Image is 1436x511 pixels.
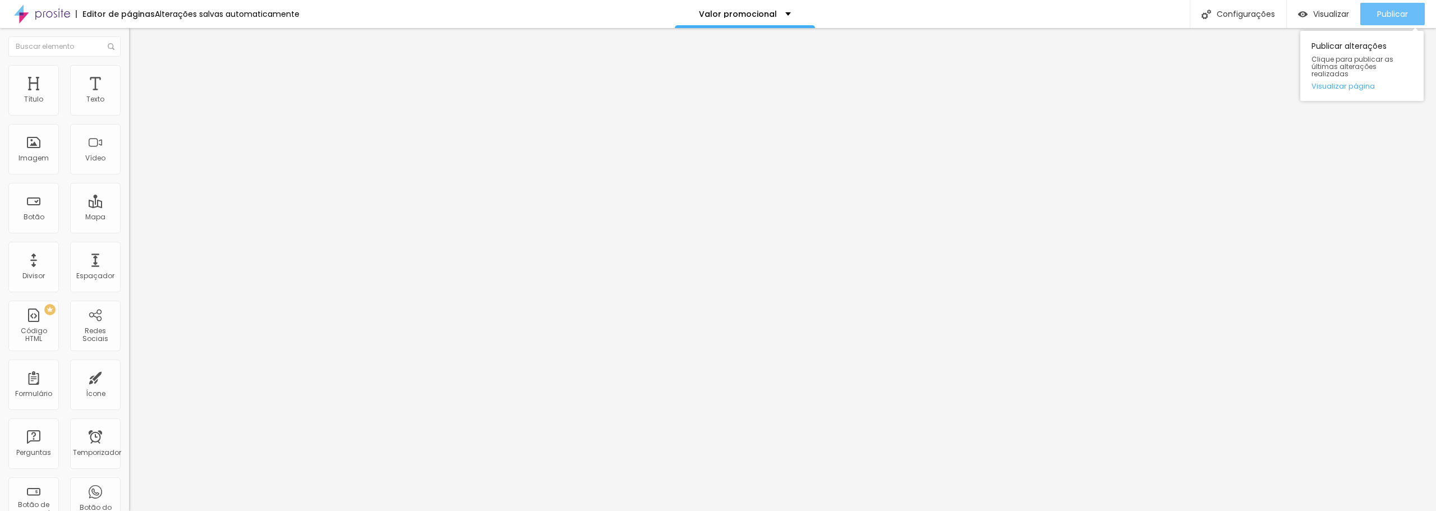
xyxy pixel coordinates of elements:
img: Ícone [1202,10,1211,19]
font: Redes Sociais [82,326,108,343]
font: Configurações [1217,8,1275,20]
font: Ícone [86,389,105,398]
font: Visualizar página [1311,81,1375,91]
font: Valor promocional [699,8,777,20]
font: Vídeo [85,153,105,163]
font: Editor de páginas [82,8,155,20]
font: Alterações salvas automaticamente [155,8,300,20]
iframe: Editor [129,28,1436,511]
img: view-1.svg [1298,10,1308,19]
font: Temporizador [73,448,121,457]
font: Formulário [15,389,52,398]
font: Título [24,94,43,104]
font: Divisor [22,271,45,280]
font: Clique para publicar as últimas alterações realizadas [1311,54,1393,79]
font: Perguntas [16,448,51,457]
a: Visualizar página [1311,82,1412,90]
font: Espaçador [76,271,114,280]
font: Botão [24,212,44,222]
font: Imagem [19,153,49,163]
button: Publicar [1360,3,1425,25]
font: Mapa [85,212,105,222]
font: Publicar [1377,8,1408,20]
input: Buscar elemento [8,36,121,57]
font: Texto [86,94,104,104]
font: Código HTML [21,326,47,343]
font: Publicar alterações [1311,40,1387,52]
img: Ícone [108,43,114,50]
button: Visualizar [1287,3,1360,25]
font: Visualizar [1313,8,1349,20]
